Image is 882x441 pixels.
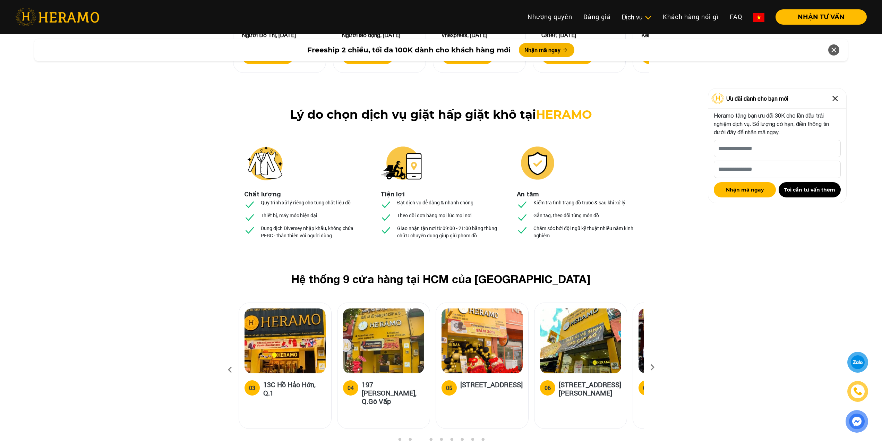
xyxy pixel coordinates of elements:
h5: [STREET_ADDRESS] [460,380,523,394]
h5: 197 [PERSON_NAME], Q.Gò Vấp [362,380,424,405]
span: Freeship 2 chiều, tối đa 100K dành cho khách hàng mới [307,45,511,55]
div: 05 [446,384,452,392]
li: An tâm [517,189,539,199]
img: checked.svg [517,212,528,223]
p: Giao nhận tận nơi từ 09:00 - 21:00 bằng thùng chữ U chuyên dụng giúp giữ phom đồ [397,224,502,239]
img: checked.svg [244,212,255,223]
img: checked.svg [244,224,255,236]
p: Đặt dịch vụ dễ dàng & nhanh chóng [397,199,473,206]
a: Nhượng quyền [522,9,578,24]
img: heramo-giat-hap-giat-kho-tien-loi [380,142,422,184]
p: Dung dịch Diversey nhập khẩu, không chứa PERC - thân thiện với người dùng [261,224,366,239]
div: 07 [643,384,649,392]
p: Chăm sóc bởi đội ngũ kỹ thuật nhiều năm kinh nghiệm [533,224,638,239]
h5: 13C Hồ Hảo Hớn, Q.1 [263,380,326,397]
a: Khách hàng nói gì [657,9,724,24]
div: Dịch vụ [622,12,652,22]
img: heramo-314-le-van-viet-phuong-tang-nhon-phu-b-quan-9 [540,308,621,373]
button: NHẬN TƯ VẤN [776,9,867,25]
li: Chất lượng [244,189,281,199]
a: phone-icon [848,381,867,401]
img: checked.svg [380,224,392,236]
span: Ưu đãi dành cho bạn mới [726,94,788,103]
img: vn-flag.png [753,13,764,22]
img: heramo-179b-duong-3-thang-2-phuong-11-quan-10 [442,308,523,373]
p: Kiểm tra tình trạng đồ trước & sau khi xử lý [533,199,625,206]
img: Logo [711,93,725,104]
p: Heramo tặng bạn ưu đãi 30K cho lần đầu trải nghiệm dịch vụ. Số lượng có hạn, điền thông tin dưới ... [714,111,841,136]
p: Thiết bị, máy móc hiện đại [261,212,317,219]
div: 04 [348,384,354,392]
a: NHẬN TƯ VẤN [770,14,867,20]
img: heramo-giat-hap-giat-kho-an-tam [517,142,558,184]
img: phone-icon [853,386,863,397]
span: HERAMO [536,107,592,122]
button: Nhận mã ngay [519,43,574,57]
img: heramo-13c-ho-hao-hon-quan-1 [245,308,326,373]
li: Tiện lợi [380,189,405,199]
div: 03 [249,384,255,392]
button: Nhận mã ngay [714,182,776,197]
a: FAQ [724,9,748,24]
img: heramo-15a-duong-so-2-phuong-an-khanh-thu-duc [639,308,720,373]
img: heramo-logo.png [15,8,99,26]
h2: Hệ thống 9 cửa hàng tại HCM của [GEOGRAPHIC_DATA] [250,272,633,286]
img: heramo-197-nguyen-van-luong [343,308,424,373]
div: 06 [545,384,551,392]
img: checked.svg [380,199,392,210]
img: checked.svg [517,224,528,236]
p: Theo dõi đơn hàng mọi lúc mọi nơi [397,212,472,219]
h1: Lý do chọn dịch vụ giặt hấp giặt khô tại [248,108,635,122]
h5: [STREET_ADDRESS][PERSON_NAME] [559,380,621,397]
img: heramo-giat-hap-giat-kho-chat-luong [244,142,286,184]
img: Close [830,93,841,104]
a: Bảng giá [578,9,616,24]
p: Quy trình xử lý riêng cho từng chất liệu đồ [261,199,351,206]
button: Tôi cần tư vấn thêm [779,182,841,197]
img: checked.svg [517,199,528,210]
img: checked.svg [380,212,392,223]
p: Gắn tag, theo dõi từng món đồ [533,212,599,219]
img: subToggleIcon [644,14,652,21]
img: checked.svg [244,199,255,210]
